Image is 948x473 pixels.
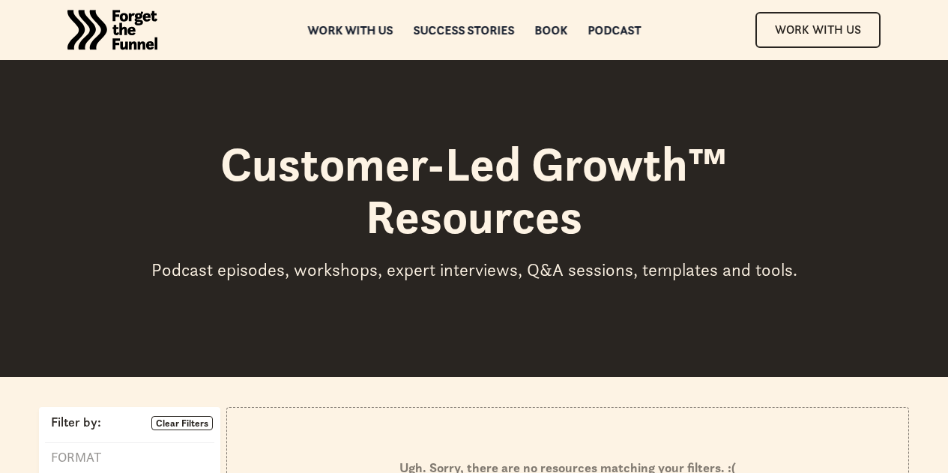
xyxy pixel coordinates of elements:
[151,416,213,431] a: Clear Filters
[588,25,641,35] a: Podcast
[137,259,812,281] div: Podcast episodes, workshops, expert interviews, Q&A sessions, templates and tools.
[307,25,393,35] a: Work with us
[534,25,567,35] a: Book
[45,449,101,467] p: Format
[755,12,881,47] a: Work With Us
[413,25,514,35] a: Success Stories
[137,138,812,244] h1: Customer-Led Growth™ Resources
[45,416,101,430] p: Filter by:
